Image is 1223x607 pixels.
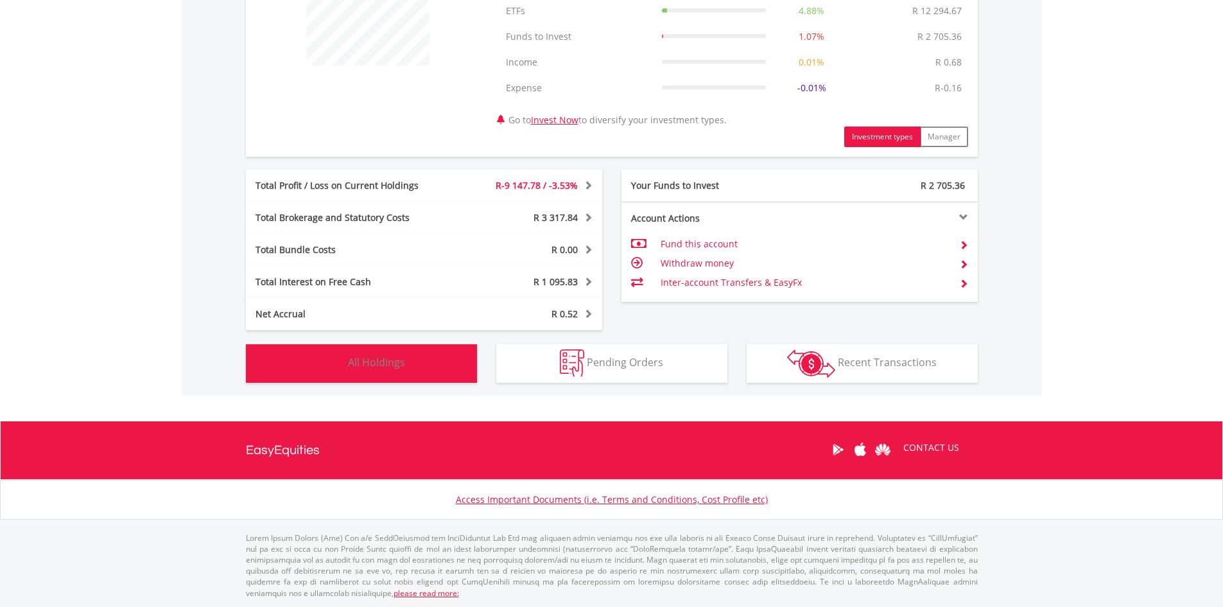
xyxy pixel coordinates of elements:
[246,179,454,192] div: Total Profit / Loss on Current Holdings
[929,49,968,75] td: R 0.68
[661,234,949,254] td: Fund this account
[661,254,949,273] td: Withdraw money
[246,308,454,321] div: Net Accrual
[787,349,835,378] img: transactions-zar-wht.png
[872,430,894,470] a: Huawei
[394,588,459,599] a: please read more:
[844,127,921,147] button: Investment types
[587,355,663,369] span: Pending Orders
[246,211,454,224] div: Total Brokerage and Statutory Costs
[531,114,578,126] a: Invest Now
[551,308,578,320] span: R 0.52
[747,344,978,383] button: Recent Transactions
[496,179,578,191] span: R-9 147.78 / -3.53%
[560,349,584,377] img: pending_instructions-wht.png
[621,179,800,192] div: Your Funds to Invest
[246,344,477,383] button: All Holdings
[456,493,768,506] a: Access Important Documents (i.e. Terms and Conditions, Cost Profile etc)
[894,430,968,466] a: CONTACT US
[772,49,851,75] td: 0.01%
[772,75,851,101] td: -0.01%
[921,179,965,191] span: R 2 705.36
[246,421,320,479] a: EasyEquities
[827,430,849,470] a: Google Play
[499,49,655,75] td: Income
[533,211,578,224] span: R 3 317.84
[496,344,727,383] button: Pending Orders
[533,276,578,288] span: R 1 095.83
[772,24,851,49] td: 1.07%
[246,276,454,288] div: Total Interest on Free Cash
[849,430,872,470] a: Apple
[551,243,578,256] span: R 0.00
[661,273,949,292] td: Inter-account Transfers & EasyFx
[318,349,345,377] img: holdings-wht.png
[499,75,655,101] td: Expense
[621,212,800,225] div: Account Actions
[911,24,968,49] td: R 2 705.36
[499,24,655,49] td: Funds to Invest
[928,75,968,101] td: R-0.16
[246,532,978,599] p: Lorem Ipsum Dolors (Ame) Con a/e SeddOeiusmod tem InciDiduntut Lab Etd mag aliquaen admin veniamq...
[246,243,454,256] div: Total Bundle Costs
[838,355,937,369] span: Recent Transactions
[920,127,968,147] button: Manager
[348,355,405,369] span: All Holdings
